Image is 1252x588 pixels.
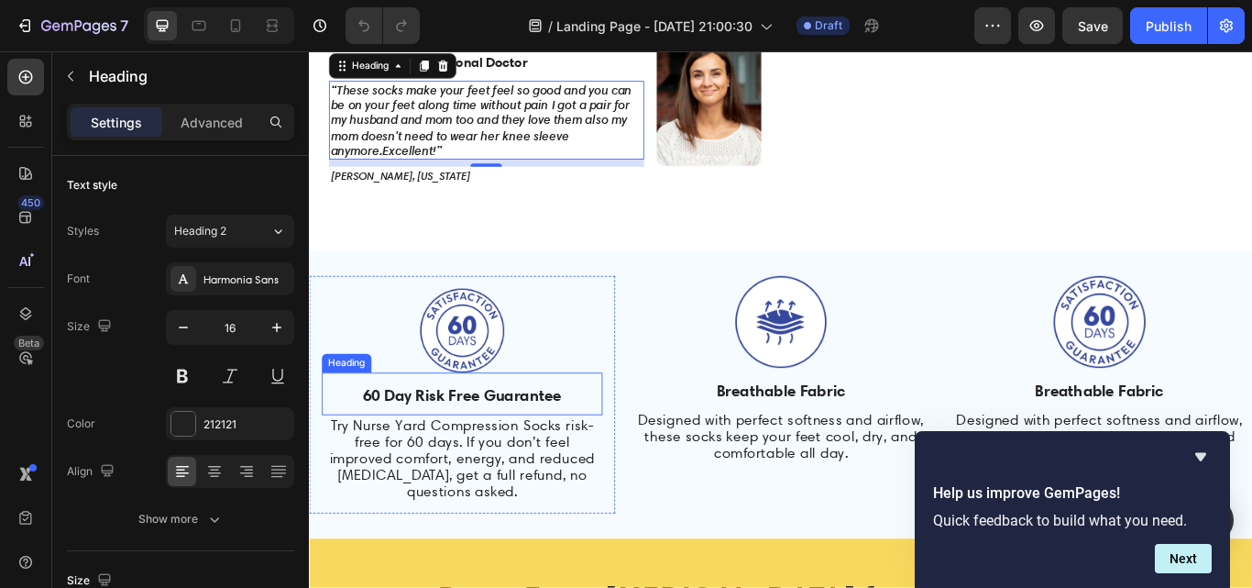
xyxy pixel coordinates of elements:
div: 450 [17,195,44,210]
div: Text style [67,177,117,194]
div: Heading [18,356,69,372]
span: / [548,17,553,36]
strong: Breathable Fabric [475,384,625,407]
button: Publish [1130,7,1207,44]
span: Designed with perfect softness and airflow, these socks keep your feet cool, dry, and comfortable... [754,420,1088,478]
p: Quick feedback to build what you need. [933,512,1212,529]
img: gempages_481053740762137470-72f7d0d1-aabf-49f0-9b71-928fbf5c898d.png [868,262,975,370]
div: Font [67,271,90,287]
strong: Breathable Fabric [846,384,996,407]
span: Landing Page - [DATE] 21:00:30 [556,17,752,36]
button: Heading 2 [166,215,294,248]
span: Draft [815,17,842,34]
span: Heading 2 [174,223,226,239]
strong: 60 Day Risk Free Guarantee [62,390,294,413]
button: Show more [67,503,294,536]
div: Publish [1146,17,1192,36]
div: Harmonia Sans [203,272,290,288]
div: Styles [67,223,99,239]
iframe: Design area [309,51,1252,588]
span: Designed with perfect softness and airflow, these socks keep your feet cool, dry, and comfortable... [383,420,717,478]
div: Size [67,315,115,339]
button: Save [1062,7,1123,44]
div: Undo/Redo [346,7,420,44]
div: Align [67,460,118,484]
p: 7 [120,15,128,37]
img: gempages_481053740762137470-72f7d0d1-aabf-49f0-9b71-928fbf5c898d.png [129,277,227,375]
p: Heading [89,65,287,87]
p: Advanced [181,113,243,132]
h2: Help us improve GemPages! [933,483,1212,505]
span: Try Nurse Yard Compression Socks risk-free for 60 days. If you don’t feel improved comfort, energ... [24,427,334,523]
button: 7 [7,7,137,44]
button: Hide survey [1190,446,1212,468]
div: Beta [14,336,44,350]
p: Settings [91,113,142,132]
div: Help us improve GemPages! [933,446,1212,573]
div: Show more [138,510,224,528]
button: Next question [1155,544,1212,573]
div: 212121 [203,416,290,433]
div: Color [67,416,95,432]
img: gempages_481053740762137470-e7bb59d7-9409-4b23-bb0d-98757bb52555.png [497,262,604,370]
span: Save [1078,18,1108,34]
